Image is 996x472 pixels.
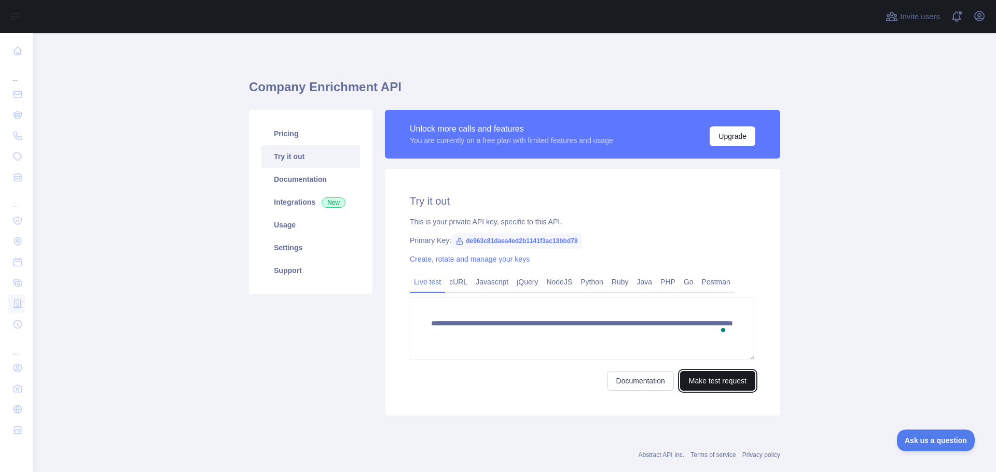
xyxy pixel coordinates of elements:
div: Primary Key: [410,235,755,246]
div: Unlock more calls and features [410,123,613,135]
span: de963c81daea4ed2b1141f3ac13bbd78 [451,233,582,249]
a: Ruby [607,274,633,290]
a: Settings [261,236,360,259]
a: Terms of service [690,451,736,459]
a: Privacy policy [742,451,780,459]
div: You are currently on a free plan with limited features and usage [410,135,613,146]
a: Go [680,274,698,290]
a: Python [576,274,607,290]
h2: Try it out [410,194,755,208]
a: jQuery [513,274,542,290]
a: Documentation [261,168,360,191]
div: ... [8,336,25,356]
a: cURL [445,274,472,290]
button: Upgrade [710,126,755,146]
div: ... [8,62,25,83]
button: Make test request [680,371,755,391]
a: PHP [656,274,680,290]
a: Documentation [607,371,674,391]
a: NodeJS [542,274,576,290]
textarea: To enrich screen reader interactions, please activate Accessibility in Grammarly extension settings [410,297,755,360]
div: ... [8,189,25,209]
a: Javascript [472,274,513,290]
a: Postman [698,274,735,290]
a: Usage [261,213,360,236]
a: Live test [410,274,445,290]
a: Support [261,259,360,282]
a: Pricing [261,122,360,145]
span: Invite users [900,11,940,23]
iframe: Toggle Customer Support [897,430,975,451]
button: Invite users [883,8,942,25]
a: Try it out [261,145,360,168]
a: Create, rotate and manage your keys [410,255,530,263]
span: New [322,197,345,208]
a: Abstract API Inc. [639,451,685,459]
a: Integrations New [261,191,360,213]
h1: Company Enrichment API [249,79,780,104]
div: This is your private API key, specific to this API. [410,217,755,227]
a: Java [633,274,657,290]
